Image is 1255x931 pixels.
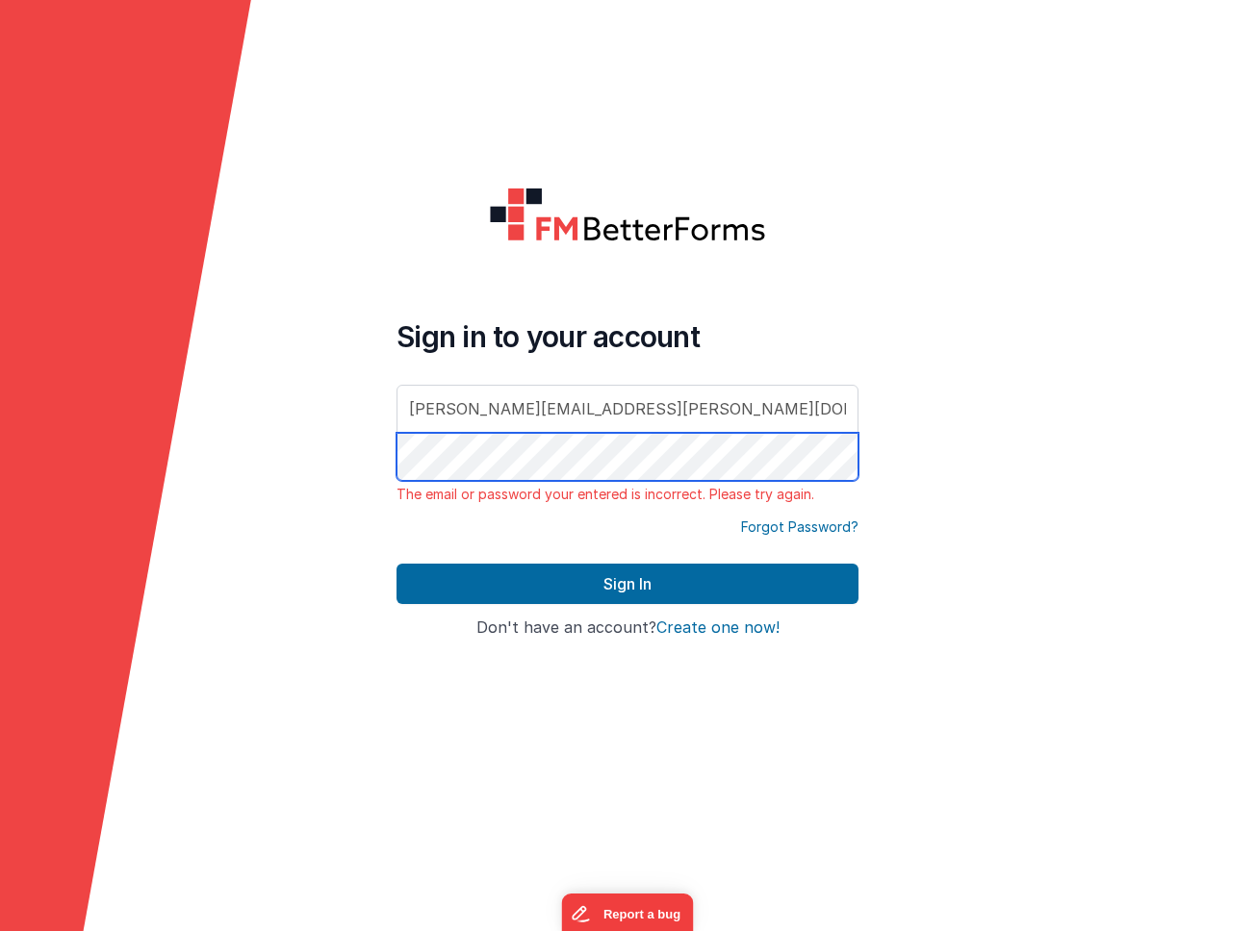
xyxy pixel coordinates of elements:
a: Forgot Password? [741,517,858,537]
button: Sign In [397,564,858,604]
input: Email Address [397,385,858,433]
h4: Sign in to your account [397,319,858,354]
h4: Don't have an account? [397,619,858,637]
p: The email or password your entered is incorrect. Please try again. [397,485,858,504]
button: Create one now! [656,619,780,637]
